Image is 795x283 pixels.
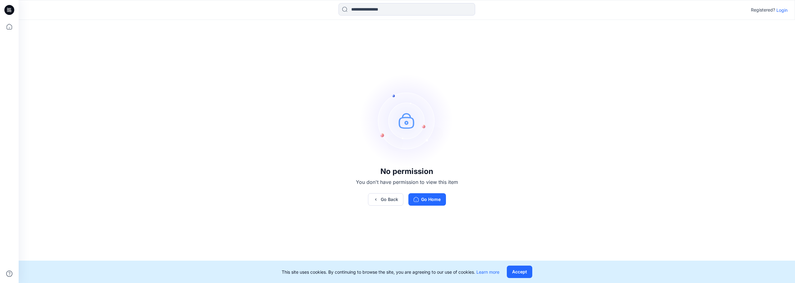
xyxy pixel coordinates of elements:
p: Registered? [751,6,775,14]
button: Go Home [408,193,446,206]
h3: No permission [356,167,458,176]
p: Login [776,7,788,13]
button: Go Back [368,193,403,206]
button: Accept [507,266,532,278]
a: Learn more [476,269,499,275]
img: no-perm.svg [360,74,453,167]
p: This site uses cookies. By continuing to browse the site, you are agreeing to our use of cookies. [282,269,499,275]
p: You don't have permission to view this item [356,178,458,186]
